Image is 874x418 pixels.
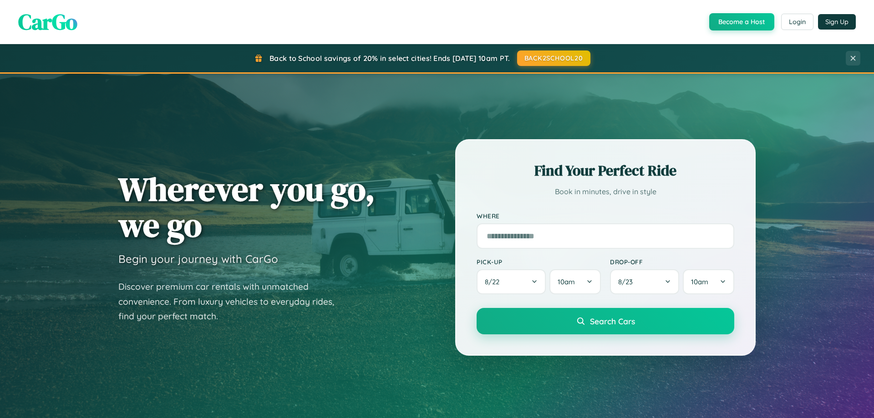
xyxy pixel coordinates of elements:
span: 8 / 23 [618,277,637,286]
span: CarGo [18,7,77,37]
h2: Find Your Perfect Ride [477,161,734,181]
span: 10am [558,277,575,286]
span: 10am [691,277,708,286]
button: 8/23 [610,269,679,294]
h1: Wherever you go, we go [118,171,375,243]
button: 10am [683,269,734,294]
label: Where [477,212,734,220]
button: BACK2SCHOOL20 [517,50,590,66]
h3: Begin your journey with CarGo [118,252,278,266]
button: Search Cars [477,308,734,334]
button: Login [781,14,813,30]
p: Book in minutes, drive in style [477,185,734,198]
span: Back to School savings of 20% in select cities! Ends [DATE] 10am PT. [269,54,510,63]
label: Drop-off [610,258,734,266]
button: Become a Host [709,13,774,30]
span: 8 / 22 [485,277,504,286]
label: Pick-up [477,258,601,266]
p: Discover premium car rentals with unmatched convenience. From luxury vehicles to everyday rides, ... [118,279,346,324]
button: 10am [549,269,601,294]
button: 8/22 [477,269,546,294]
span: Search Cars [590,316,635,326]
button: Sign Up [818,14,856,30]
